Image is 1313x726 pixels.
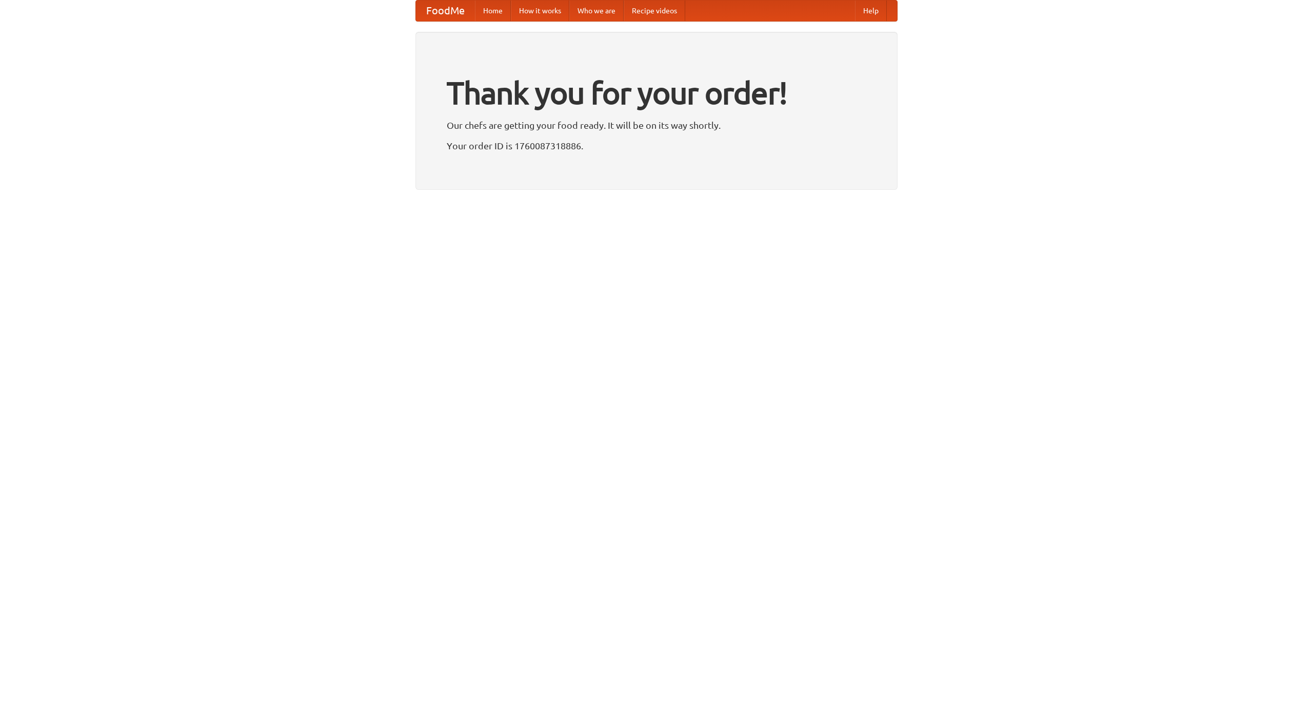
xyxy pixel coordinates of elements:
a: Who we are [569,1,624,21]
p: Our chefs are getting your food ready. It will be on its way shortly. [447,117,866,133]
a: How it works [511,1,569,21]
p: Your order ID is 1760087318886. [447,138,866,153]
a: Home [475,1,511,21]
a: Recipe videos [624,1,685,21]
h1: Thank you for your order! [447,68,866,117]
a: Help [855,1,887,21]
a: FoodMe [416,1,475,21]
